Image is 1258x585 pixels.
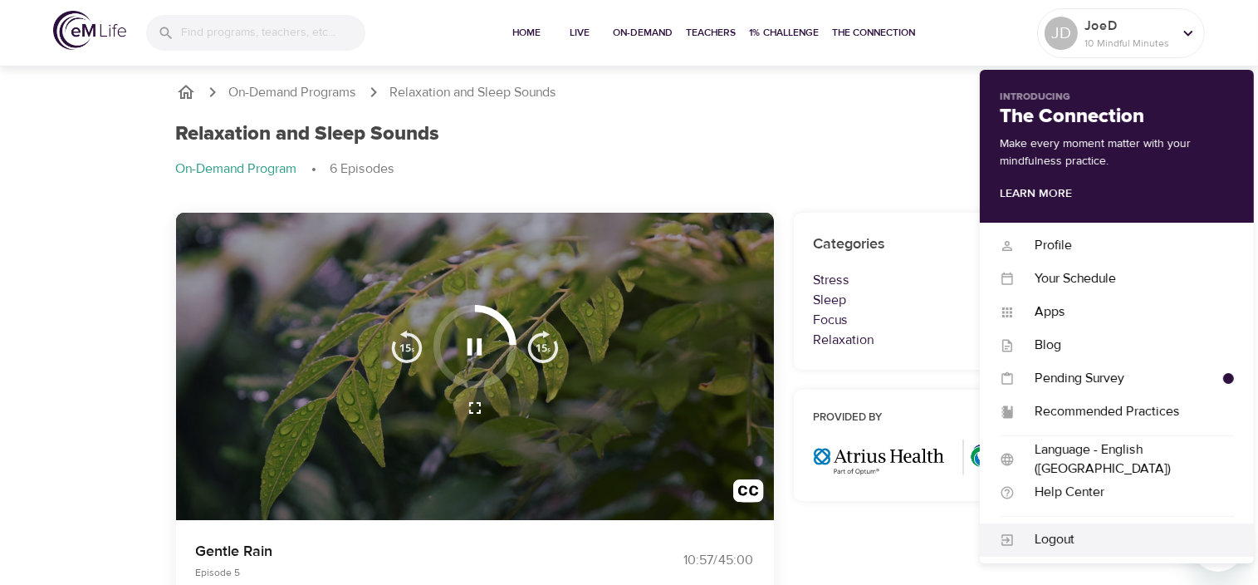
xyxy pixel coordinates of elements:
[814,440,1063,475] img: Optum%20MA_AtriusReliant.png
[53,11,126,50] img: logo
[390,83,557,102] p: Relaxation and Sleep Sounds
[733,479,764,510] img: open_caption.svg
[176,160,1083,179] nav: breadcrumb
[1015,440,1234,479] div: Language - English ([GEOGRAPHIC_DATA])
[814,410,1063,427] h6: Provided by
[723,469,774,520] button: Transcript/Closed Captions (c)
[1000,90,1234,105] p: Introducing
[1000,135,1234,170] p: Make every moment matter with your mindfulness practice.
[814,310,1063,330] p: Focus
[614,24,673,42] span: On-Demand
[833,24,916,42] span: The Connection
[1015,236,1234,255] div: Profile
[196,565,609,580] p: Episode 5
[1084,36,1172,51] p: 10 Mindful Minutes
[176,122,440,146] h1: Relaxation and Sleep Sounds
[560,24,600,42] span: Live
[229,83,357,102] a: On-Demand Programs
[814,233,1063,257] h6: Categories
[750,24,820,42] span: 1% Challenge
[1015,530,1234,549] div: Logout
[1084,16,1172,36] p: JoeD
[687,24,737,42] span: Teachers
[1000,186,1072,201] a: Learn More
[1000,105,1234,129] h2: The Connection
[330,160,395,179] p: 6 Episodes
[629,551,754,570] div: 10:57 / 45:00
[526,330,560,363] img: 15s_next.svg
[1015,302,1234,322] div: Apps
[196,540,609,563] p: Gentle Rain
[1015,269,1234,288] div: Your Schedule
[1015,369,1223,388] div: Pending Survey
[181,15,365,51] input: Find programs, teachers, etc...
[1045,17,1078,50] div: JD
[814,330,1063,350] p: Relaxation
[507,24,547,42] span: Home
[176,160,297,179] p: On-Demand Program
[814,290,1063,310] p: Sleep
[390,330,423,363] img: 15s_prev.svg
[1015,483,1234,502] div: Help Center
[1015,402,1234,421] div: Recommended Practices
[814,270,1063,290] p: Stress
[1015,336,1234,355] div: Blog
[176,82,1083,102] nav: breadcrumb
